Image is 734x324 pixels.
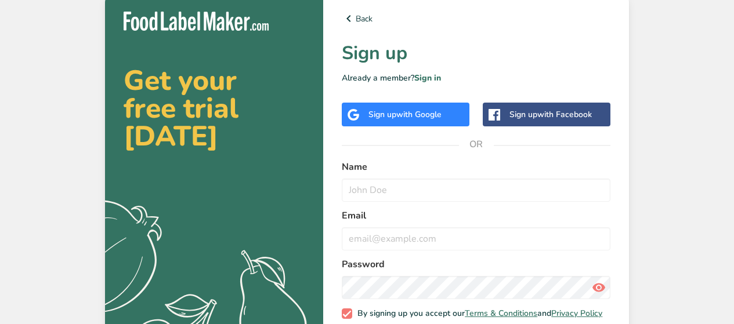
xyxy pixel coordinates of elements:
[342,39,610,67] h1: Sign up
[537,109,592,120] span: with Facebook
[124,12,269,31] img: Food Label Maker
[459,127,494,162] span: OR
[342,227,610,250] input: email@example.com
[509,108,592,121] div: Sign up
[342,72,610,84] p: Already a member?
[124,67,305,150] h2: Get your free trial [DATE]
[342,209,610,223] label: Email
[342,179,610,202] input: John Doe
[342,12,610,26] a: Back
[414,72,441,83] a: Sign in
[551,308,602,319] a: Privacy Policy
[342,257,610,271] label: Password
[342,160,610,174] label: Name
[465,308,537,319] a: Terms & Conditions
[396,109,442,120] span: with Google
[368,108,442,121] div: Sign up
[352,308,603,319] span: By signing up you accept our and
